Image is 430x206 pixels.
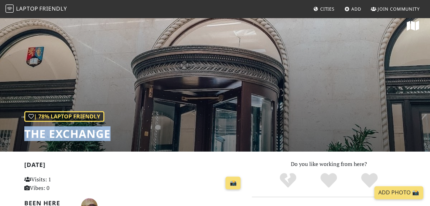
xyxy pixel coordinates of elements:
div: | 78% Laptop Friendly [24,111,104,122]
span: Laptop [16,5,38,12]
div: Yes [309,172,349,189]
div: Definitely! [349,172,390,189]
div: No [268,172,309,189]
p: Do you like working from here? [252,160,406,169]
a: LaptopFriendly LaptopFriendly [5,3,67,15]
span: Join Community [378,6,420,12]
a: Cities [311,3,337,15]
a: Add Photo 📸 [374,186,423,199]
span: Add [351,6,361,12]
span: Cities [320,6,335,12]
h2: [DATE] [24,161,244,171]
a: 📸 [225,177,240,190]
a: Add [342,3,364,15]
img: LaptopFriendly [5,4,14,13]
h1: The Exchange [24,127,110,140]
a: Join Community [368,3,422,15]
p: Visits: 1 Vibes: 0 [24,175,92,193]
span: Friendly [39,5,67,12]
